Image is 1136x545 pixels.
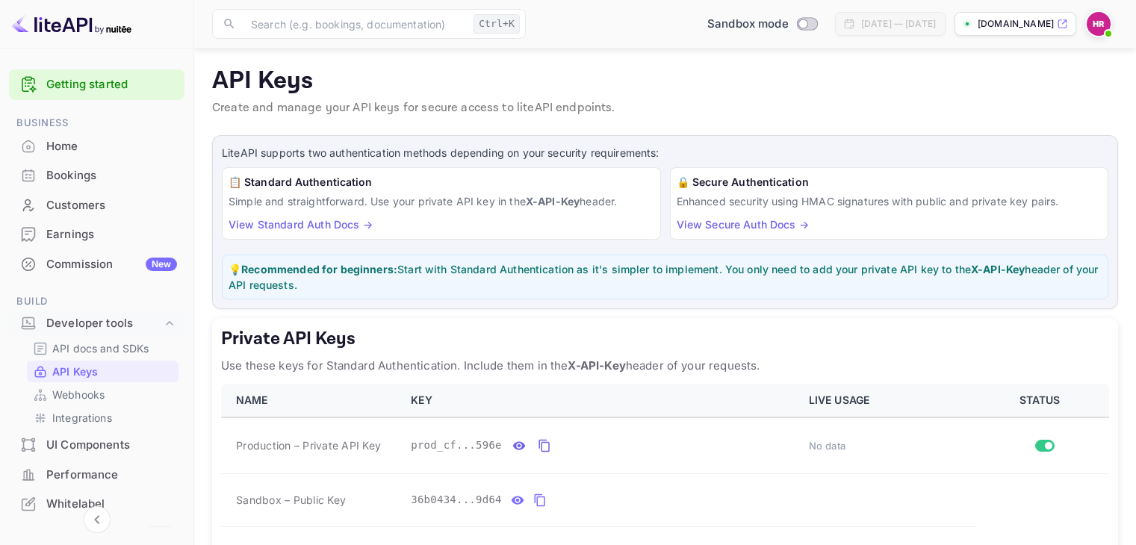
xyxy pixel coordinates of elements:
[9,461,184,490] div: Performance
[861,17,936,31] div: [DATE] — [DATE]
[33,340,173,356] a: API docs and SDKs
[526,195,580,208] strong: X-API-Key
[52,410,112,426] p: Integrations
[221,357,1109,375] p: Use these keys for Standard Authentication. Include them in the header of your requests.
[971,263,1025,275] strong: X-API-Key
[27,361,179,382] div: API Keys
[52,364,98,379] p: API Keys
[9,490,184,519] div: Whitelabel
[52,340,149,356] p: API docs and SDKs
[222,145,1108,161] p: LiteAPI supports two authentication methods depending on your security requirements:
[9,191,184,219] a: Customers
[46,467,177,484] div: Performance
[402,384,800,417] th: KEY
[978,17,1054,31] p: [DOMAIN_NAME]
[411,437,502,453] span: prod_cf...596e
[52,387,105,402] p: Webhooks
[9,220,184,249] div: Earnings
[707,16,789,33] span: Sandbox mode
[9,161,184,190] div: Bookings
[12,12,131,36] img: LiteAPI logo
[221,384,402,417] th: NAME
[229,261,1102,293] p: 💡 Start with Standard Authentication as it's simpler to implement. You only need to add your priv...
[27,407,179,429] div: Integrations
[146,258,177,271] div: New
[9,161,184,189] a: Bookings
[229,174,654,190] h6: 📋 Standard Authentication
[46,315,162,332] div: Developer tools
[9,461,184,488] a: Performance
[9,293,184,310] span: Build
[241,263,397,275] strong: Recommended for beginners:
[46,226,177,243] div: Earnings
[46,197,177,214] div: Customers
[809,440,846,452] span: No data
[9,431,184,460] div: UI Components
[9,220,184,248] a: Earnings
[9,115,184,131] span: Business
[221,327,1109,351] h5: Private API Keys
[212,66,1118,96] p: API Keys
[84,506,111,533] button: Collapse navigation
[677,174,1102,190] h6: 🔒 Secure Authentication
[236,492,346,508] span: Sandbox – Public Key
[9,69,184,100] div: Getting started
[33,387,173,402] a: Webhooks
[33,364,173,379] a: API Keys
[474,14,520,34] div: Ctrl+K
[976,384,1109,417] th: STATUS
[1087,12,1111,36] img: Hugo Ruano
[9,490,184,517] a: Whitelabel
[9,311,184,337] div: Developer tools
[212,99,1118,117] p: Create and manage your API keys for secure access to liteAPI endpoints.
[27,384,179,405] div: Webhooks
[229,193,654,209] p: Simple and straightforward. Use your private API key in the header.
[677,218,809,231] a: View Secure Auth Docs →
[9,132,184,161] div: Home
[236,437,381,453] span: Production – Private API Key
[9,250,184,278] a: CommissionNew
[701,16,823,33] div: Switch to Production mode
[411,492,502,508] span: 36b0434...9d64
[46,167,177,184] div: Bookings
[800,384,977,417] th: LIVE USAGE
[46,256,177,273] div: Commission
[229,218,373,231] a: View Standard Auth Docs →
[9,132,184,160] a: Home
[46,496,177,513] div: Whitelabel
[9,250,184,279] div: CommissionNew
[568,358,625,373] strong: X-API-Key
[9,431,184,458] a: UI Components
[9,191,184,220] div: Customers
[46,437,177,454] div: UI Components
[677,193,1102,209] p: Enhanced security using HMAC signatures with public and private key pairs.
[27,337,179,359] div: API docs and SDKs
[33,410,173,426] a: Integrations
[242,9,468,39] input: Search (e.g. bookings, documentation)
[46,138,177,155] div: Home
[46,76,177,93] a: Getting started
